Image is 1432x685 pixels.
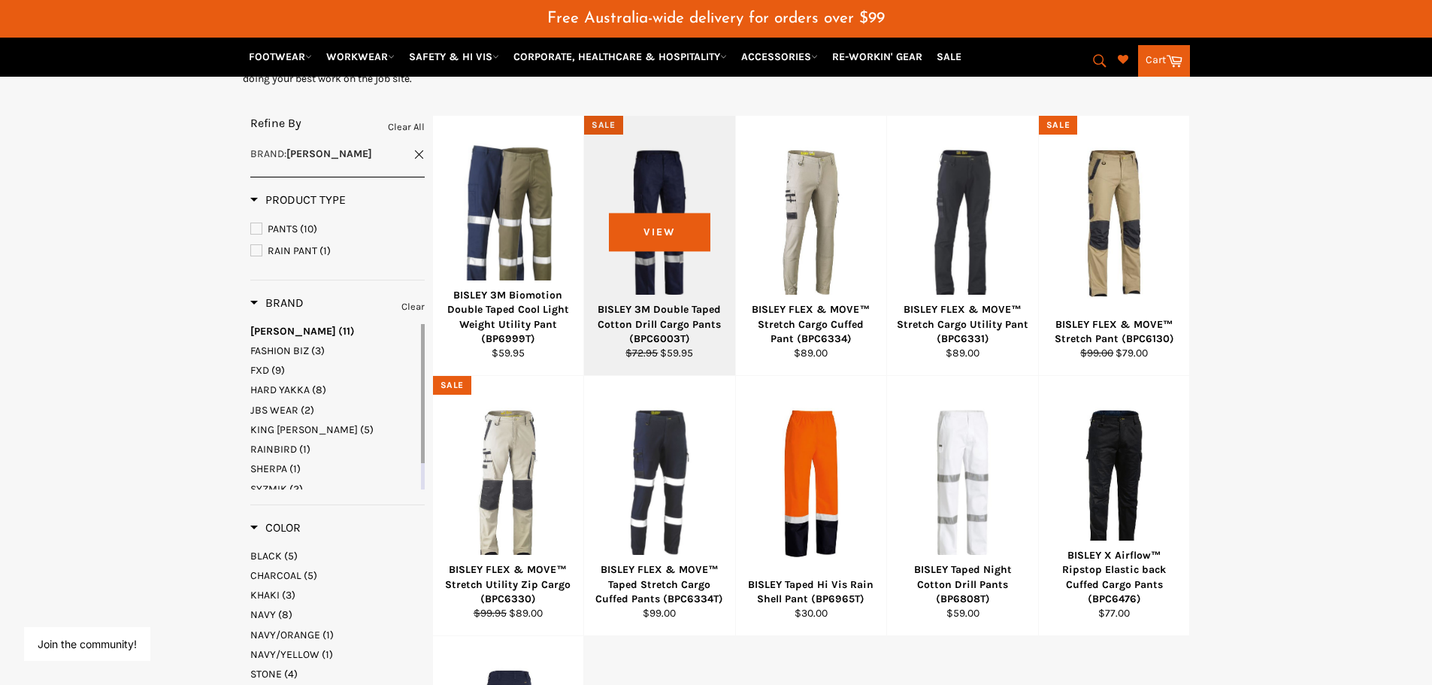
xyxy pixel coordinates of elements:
span: KHAKI [250,589,280,602]
span: (10) [300,223,317,235]
a: FASHION BIZ [250,344,418,358]
a: NAVY [250,608,425,622]
a: Brand:[PERSON_NAME] [250,147,425,161]
span: (1) [299,443,310,456]
span: (8) [312,383,326,396]
div: BISLEY 3M Biomotion Double Taped Cool Light Weight Utility Pant (BP6999T) [442,288,574,346]
span: NAVY [250,608,276,621]
a: STONE [250,667,425,681]
span: Brand [250,147,284,160]
span: CHARCOAL [250,569,301,582]
span: (4) [284,668,298,680]
a: BISLEY FLEX & MOVE™ Stretch Pant (BPC6130)BISLEY FLEX & MOVE™ Stretch Pant (BPC6130)$99.00 $79.00 [1038,116,1190,376]
a: BISLEY Taped Night Cotton Drill Pants (BP6808T)BISLEY Taped Night Cotton Drill Pants (BP6808T)$59.00 [886,376,1038,636]
span: (1) [319,244,331,257]
span: : [250,147,372,160]
span: RAINBIRD [250,443,297,456]
span: Free Australia-wide delivery for orders over $99 [547,11,885,26]
span: (11) [338,325,355,338]
span: NAVY/YELLOW [250,648,319,661]
a: BISLEY FLEX & MOVE™ Stretch Cargo Utility Pant (BPC6331)BISLEY FLEX & MOVE™ Stretch Cargo Utility... [886,116,1038,376]
h3: Product Type [250,192,346,208]
span: (1) [289,462,301,475]
a: BISLEY FLEX & MOVE™ Stretch Cargo Cuffed Pant (BPC6334)BISLEY FLEX & MOVE™ Stretch Cargo Cuffed P... [735,116,887,376]
span: [PERSON_NAME] [250,325,336,338]
a: NAVY/ORANGE [250,628,425,642]
a: SALE [931,44,967,70]
span: BLACK [250,550,282,562]
div: BISLEY X Airflow™ Ripstop Elastic back Cuffed Cargo Pants (BPC6476) [1048,548,1180,606]
span: Product Type [250,192,346,207]
a: JBS WEAR [250,403,418,417]
a: SAFETY & HI VIS [403,44,505,70]
span: (2) [289,483,303,496]
a: FXD [250,363,418,377]
span: SHERPA [250,462,287,475]
span: PANTS [268,223,298,235]
div: BISLEY FLEX & MOVE™ Stretch Utility Zip Cargo (BPC6330) [442,562,574,606]
span: (3) [311,344,325,357]
span: (9) [271,364,285,377]
span: RAIN PANT [268,244,317,257]
a: NAVY/YELLOW [250,647,425,662]
div: BISLEY FLEX & MOVE™ Stretch Pant (BPC6130) [1048,317,1180,347]
span: (5) [304,569,317,582]
span: KING [PERSON_NAME] [250,423,358,436]
span: SYZMIK [250,483,287,496]
span: Refine By [250,116,301,130]
span: (2) [301,404,314,417]
span: FASHION BIZ [250,344,309,357]
span: STONE [250,668,282,680]
div: BISLEY Taped Night Cotton Drill Pants (BP6808T) [897,562,1029,606]
a: BISLEY 3M Biomotion Double Taped Cool Light Weight Utility Pant (BP6999T)BISLEY 3M Biomotion Doub... [432,116,584,376]
a: RAIN PANT [250,243,425,259]
a: Cart [1138,45,1190,77]
div: BISLEY Taped Hi Vis Rain Shell Pant (BP6965T) [745,577,877,607]
span: (1) [322,629,334,641]
a: BLACK [250,549,425,563]
a: ACCESSORIES [735,44,824,70]
a: CHARCOAL [250,568,425,583]
span: (1) [322,648,333,661]
a: CORPORATE, HEALTHCARE & HOSPITALITY [507,44,733,70]
a: FOOTWEAR [243,44,318,70]
a: HARD YAKKA [250,383,418,397]
a: RAINBIRD [250,442,418,456]
a: KING GEE [250,423,418,437]
a: BISLEY FLEX & MOVE™ Stretch Utility Zip Cargo (BPC6330)BISLEY FLEX & MOVE™ Stretch Utility Zip Ca... [432,376,584,636]
a: BISLEY [250,324,418,338]
a: BISLEY FLEX & MOVE™ Taped Stretch Cargo Cuffed Pants (BPC6334T)BISLEY FLEX & MOVE™ Taped Stretch ... [583,376,735,636]
a: WORKWEAR [320,44,401,70]
h3: Brand [250,296,304,311]
span: (5) [360,423,374,436]
span: NAVY/ORANGE [250,629,320,641]
span: (5) [284,550,298,562]
span: (8) [278,608,292,621]
a: BISLEY X Airflow™ Ripstop Elastic back Cuffed Cargo Pants (BPC6476)BISLEY X Airflow™ Ripstop Elas... [1038,376,1190,636]
a: KHAKI [250,588,425,602]
div: BISLEY FLEX & MOVE™ Stretch Cargo Cuffed Pant (BPC6334) [745,302,877,346]
button: Join the community! [38,638,137,650]
a: PANTS [250,221,425,238]
span: FXD [250,364,269,377]
a: SHERPA [250,462,418,476]
h3: Color [250,520,301,535]
strong: [PERSON_NAME] [286,147,372,160]
span: HARD YAKKA [250,383,310,396]
a: SYZMIK [250,482,418,496]
a: BISLEY 3M Double Taped Cotton Drill Cargo Pants (BPC6003T)BISLEY 3M Double Taped Cotton Drill Car... [583,116,735,376]
div: BISLEY FLEX & MOVE™ Taped Stretch Cargo Cuffed Pants (BPC6334T) [594,562,726,606]
a: Clear All [388,119,425,135]
span: (3) [282,589,295,602]
a: Clear [401,299,425,315]
a: BISLEY Taped Hi Vis Rain Shell Pant (BP6965T)BISLEY Taped Hi Vis Rain Shell Pant (BP6965T)$30.00 [735,376,887,636]
span: JBS WEAR [250,404,298,417]
div: BISLEY 3M Double Taped Cotton Drill Cargo Pants (BPC6003T) [594,302,726,346]
span: Brand [250,296,304,310]
a: RE-WORKIN' GEAR [826,44,928,70]
div: BISLEY FLEX & MOVE™ Stretch Cargo Utility Pant (BPC6331) [897,302,1029,346]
